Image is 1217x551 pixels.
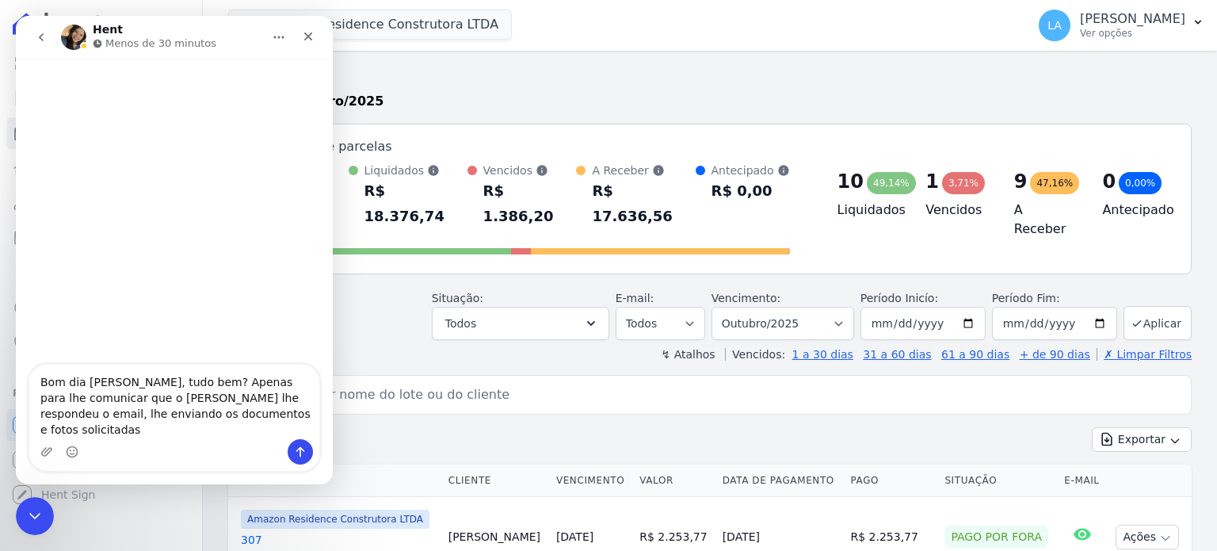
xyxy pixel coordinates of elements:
[592,163,695,178] div: A Receber
[1058,465,1107,497] th: E-mail
[1047,20,1062,31] span: LA
[258,379,1185,411] input: Buscar por nome do lote ou do cliente
[50,430,63,442] button: Selecionador de Emoji
[364,178,467,229] div: R$ 18.376,74
[1080,11,1185,27] p: [PERSON_NAME]
[16,16,333,484] iframe: Intercom live chat
[1030,172,1079,194] div: 47,16%
[272,423,297,449] button: Enviar uma mensagem
[6,444,196,476] a: Conta Hent
[285,94,384,109] strong: Outubro/2025
[1116,525,1179,549] button: Ações
[228,63,1192,92] h2: Parcelas
[860,292,938,304] label: Período Inicío:
[592,178,695,229] div: R$ 17.636,56
[941,348,1009,361] a: 61 a 90 dias
[616,292,654,304] label: E-mail:
[1014,169,1028,194] div: 9
[6,292,196,323] a: Crédito
[13,384,189,403] div: Plataformas
[228,10,512,40] button: Amazon Residence Construtora LTDA
[6,82,196,114] a: Contratos
[1092,427,1192,452] button: Exportar
[228,465,442,497] th: Contrato
[6,187,196,219] a: Clientes
[1080,27,1185,40] p: Ver opções
[432,307,609,340] button: Todos
[483,178,577,229] div: R$ 1.386,20
[16,497,54,535] iframe: Intercom live chat
[6,48,196,79] a: Visão Geral
[712,163,790,178] div: Antecipado
[6,257,196,289] a: Transferências
[942,172,985,194] div: 3,71%
[716,465,845,497] th: Data de Pagamento
[556,530,593,543] a: [DATE]
[6,117,196,149] a: Parcelas
[6,152,196,184] a: Lotes
[432,292,483,304] label: Situação:
[925,201,989,220] h4: Vencidos
[1097,348,1192,361] a: ✗ Limpar Filtros
[1026,3,1217,48] button: LA [PERSON_NAME] Ver opções
[442,465,550,497] th: Cliente
[992,290,1117,307] label: Período Fim:
[837,169,864,194] div: 10
[1124,306,1192,340] button: Aplicar
[712,292,780,304] label: Vencimento:
[633,465,715,497] th: Valor
[550,465,633,497] th: Vencimento
[1014,201,1078,239] h4: A Receber
[6,222,196,254] a: Minha Carteira
[792,348,853,361] a: 1 a 30 dias
[445,314,476,333] span: Todos
[25,430,37,442] button: Upload do anexo
[1119,172,1162,194] div: 0,00%
[1102,169,1116,194] div: 0
[241,510,429,529] span: Amazon Residence Construtora LTDA
[867,172,916,194] div: 49,14%
[938,465,1058,497] th: Situação
[6,409,196,441] a: Recebíveis
[1020,348,1090,361] a: + de 90 dias
[863,348,931,361] a: 31 a 60 dias
[364,163,467,178] div: Liquidados
[6,327,196,358] a: Negativação
[837,201,901,220] h4: Liquidados
[844,465,938,497] th: Pago
[483,163,577,178] div: Vencidos
[13,349,303,423] textarea: Envie uma mensagem...
[725,348,785,361] label: Vencidos:
[1102,201,1165,220] h4: Antecipado
[944,526,1048,548] div: Pago por fora
[248,6,278,36] button: Início
[90,20,200,36] p: Menos de 30 minutos
[712,178,790,204] div: R$ 0,00
[925,169,939,194] div: 1
[278,6,307,35] div: Fechar
[661,348,715,361] label: ↯ Atalhos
